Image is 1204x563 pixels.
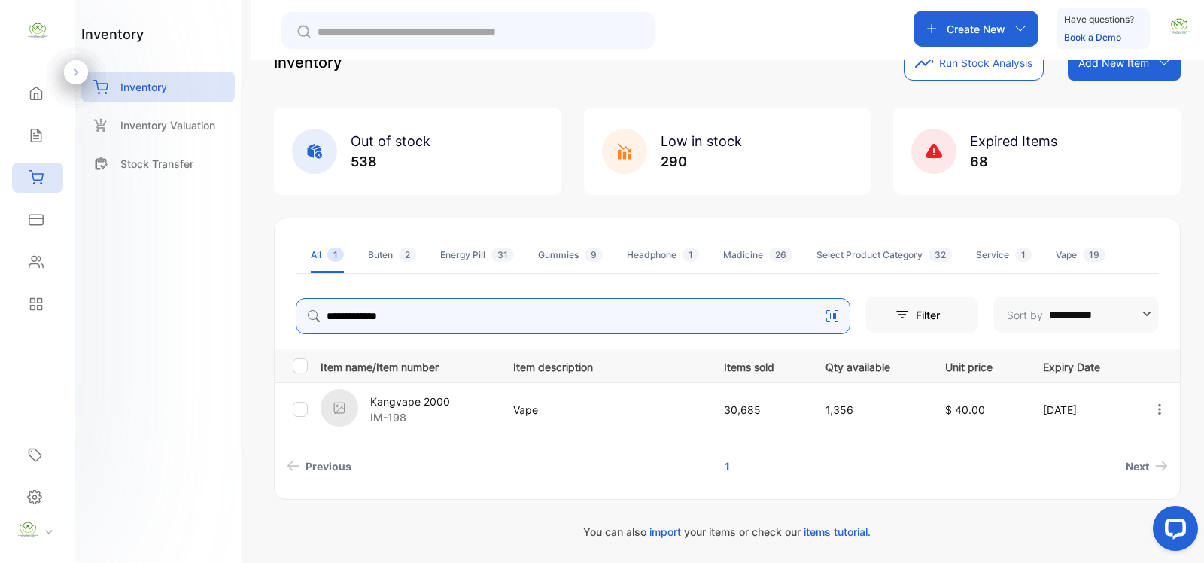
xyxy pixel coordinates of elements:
[585,248,603,262] span: 9
[81,148,235,179] a: Stock Transfer
[1078,55,1149,71] p: Add New Item
[275,452,1180,480] ul: Pagination
[945,356,1012,375] p: Unit price
[1007,307,1043,323] p: Sort by
[993,297,1159,333] button: Sort by
[816,248,952,262] div: Select Product Category
[351,133,430,149] span: Out of stock
[1064,12,1134,27] p: Have questions?
[661,151,742,172] p: 290
[1126,458,1149,474] span: Next
[120,156,193,172] p: Stock Transfer
[120,117,215,133] p: Inventory Valuation
[440,248,514,262] div: Energy Pill
[723,248,792,262] div: Madicine
[929,248,952,262] span: 32
[120,79,167,95] p: Inventory
[1141,500,1204,563] iframe: LiveChat chat widget
[683,248,699,262] span: 1
[627,248,699,262] div: Headphone
[976,248,1032,262] div: Service
[970,133,1057,149] span: Expired Items
[804,525,871,538] span: items tutorial.
[370,409,450,425] p: IM-198
[81,110,235,141] a: Inventory Valuation
[491,248,514,262] span: 31
[370,394,450,409] p: Kangvape 2000
[1043,356,1122,375] p: Expiry Date
[513,356,693,375] p: Item description
[513,402,693,418] p: Vape
[17,519,39,541] img: profile
[914,11,1038,47] button: Create New
[81,24,144,44] h1: inventory
[26,20,49,42] img: logo
[399,248,416,262] span: 2
[825,356,914,375] p: Qty available
[327,248,344,262] span: 1
[351,151,430,172] p: 538
[1168,11,1190,47] button: avatar
[724,356,795,375] p: Items sold
[274,524,1181,540] p: You can also your items or check our
[1056,248,1105,262] div: Vape
[1043,402,1122,418] p: [DATE]
[904,44,1044,81] button: Run Stock Analysis
[81,72,235,102] a: Inventory
[538,248,603,262] div: Gummies
[274,51,342,74] p: Inventory
[1015,248,1032,262] span: 1
[825,402,914,418] p: 1,356
[769,248,792,262] span: 26
[321,389,358,427] img: item
[649,525,681,538] span: import
[1064,32,1121,43] a: Book a Demo
[1120,452,1174,480] a: Next page
[321,356,494,375] p: Item name/Item number
[1168,15,1190,38] img: avatar
[306,458,351,474] span: Previous
[1083,248,1105,262] span: 19
[970,151,1057,172] p: 68
[368,248,416,262] div: Buten
[661,133,742,149] span: Low in stock
[311,248,344,262] div: All
[945,403,985,416] span: $ 40.00
[947,21,1005,37] p: Create New
[281,452,357,480] a: Previous page
[724,402,795,418] p: 30,685
[707,452,748,480] a: Page 1 is your current page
